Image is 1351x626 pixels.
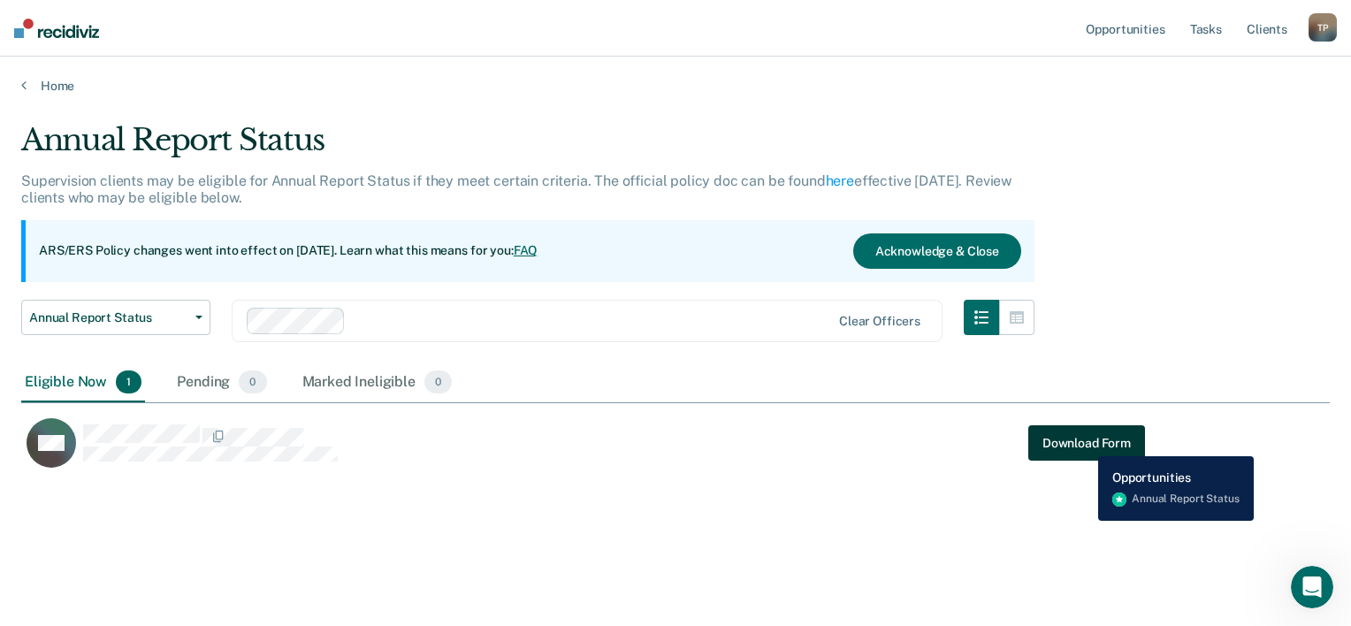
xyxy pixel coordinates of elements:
[21,172,1011,206] p: Supervision clients may be eligible for Annual Report Status if they meet certain criteria. The o...
[299,363,456,402] div: Marked Ineligible0
[21,122,1034,172] div: Annual Report Status
[839,314,920,329] div: Clear officers
[1028,425,1145,461] button: Download Form
[21,78,1330,94] a: Home
[514,243,538,257] a: FAQ
[21,300,210,335] button: Annual Report Status
[1028,425,1145,461] a: Navigate to form link
[116,370,141,393] span: 1
[853,233,1021,269] button: Acknowledge & Close
[39,242,538,260] p: ARS/ERS Policy changes went into effect on [DATE]. Learn what this means for you:
[21,417,1166,488] div: CaseloadOpportunityCell-08937402
[826,172,854,189] a: here
[29,310,188,325] span: Annual Report Status
[1309,13,1337,42] button: TP
[1291,566,1333,608] iframe: Intercom live chat
[21,363,145,402] div: Eligible Now1
[173,363,270,402] div: Pending0
[424,370,452,393] span: 0
[14,19,99,38] img: Recidiviz
[1309,13,1337,42] div: T P
[239,370,266,393] span: 0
